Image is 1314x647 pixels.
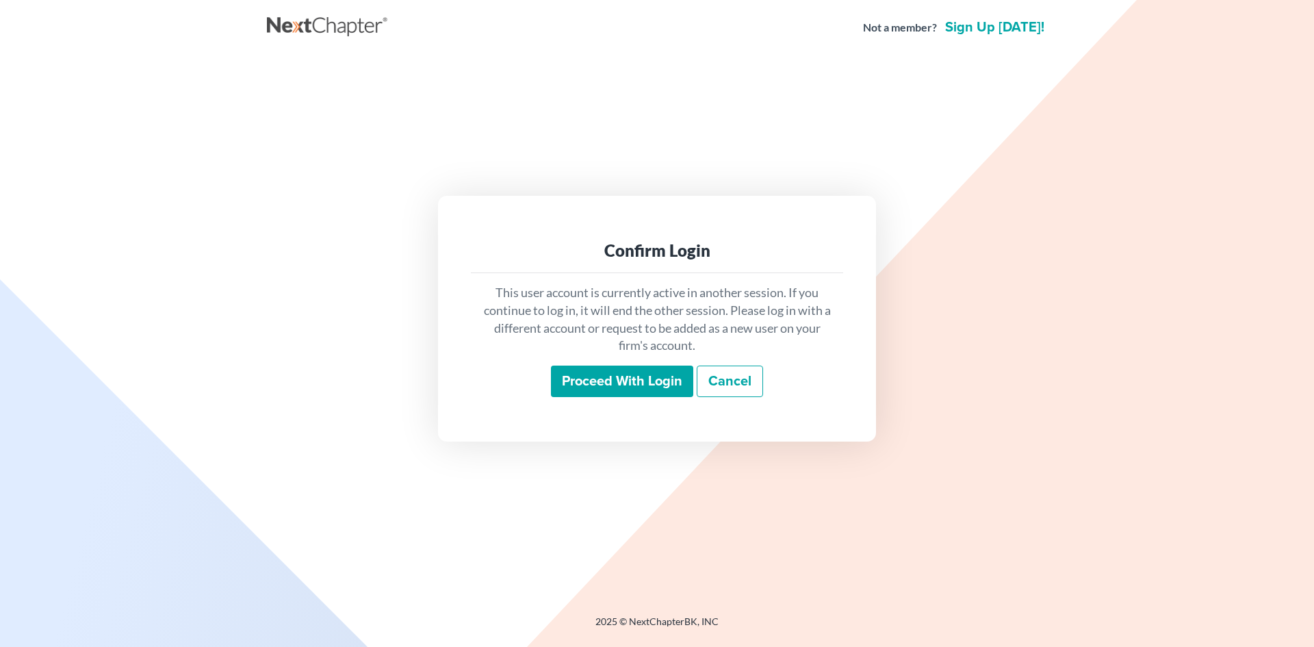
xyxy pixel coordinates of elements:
div: 2025 © NextChapterBK, INC [267,615,1047,639]
p: This user account is currently active in another session. If you continue to log in, it will end ... [482,284,832,355]
div: Confirm Login [482,240,832,262]
input: Proceed with login [551,366,693,397]
a: Cancel [697,366,763,397]
a: Sign up [DATE]! [942,21,1047,34]
strong: Not a member? [863,20,937,36]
